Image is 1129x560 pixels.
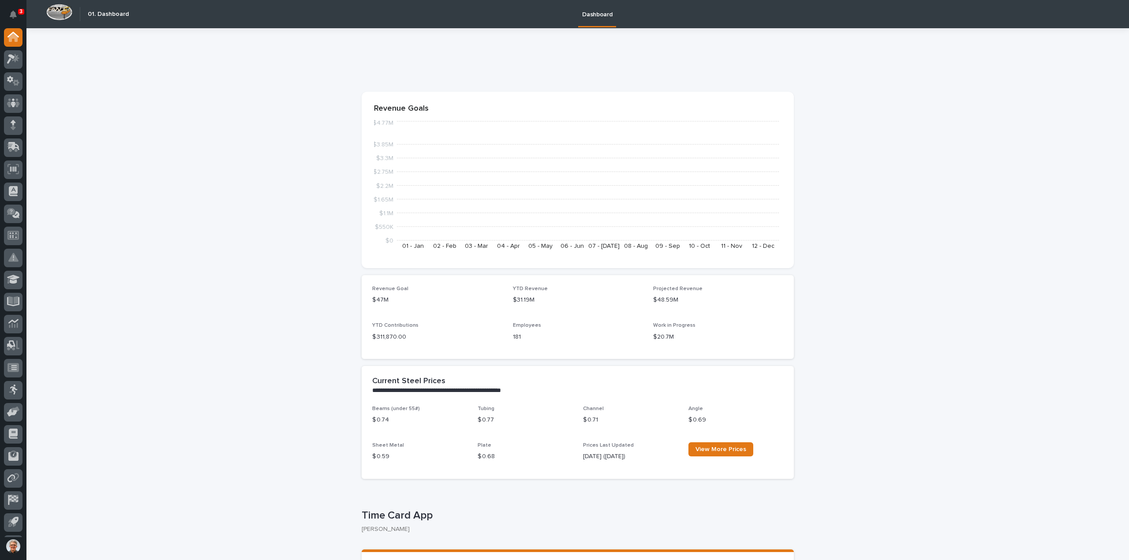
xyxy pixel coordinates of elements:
[583,406,604,411] span: Channel
[372,452,467,461] p: $ 0.59
[379,210,393,216] tspan: $1.1M
[372,415,467,425] p: $ 0.74
[373,120,393,126] tspan: $4.77M
[588,243,620,249] text: 07 - [DATE]
[497,243,520,249] text: 04 - Apr
[372,443,404,448] span: Sheet Metal
[385,238,393,244] tspan: $0
[689,243,710,249] text: 10 - Oct
[465,243,488,249] text: 03 - Mar
[372,377,445,386] h2: Current Steel Prices
[4,537,22,556] button: users-avatar
[478,452,572,461] p: $ 0.68
[688,442,753,456] a: View More Prices
[653,332,783,342] p: $20.7M
[373,169,393,175] tspan: $2.75M
[46,4,72,20] img: Workspace Logo
[528,243,553,249] text: 05 - May
[19,8,22,15] p: 3
[653,286,703,291] span: Projected Revenue
[478,443,491,448] span: Plate
[513,323,541,328] span: Employees
[655,243,680,249] text: 09 - Sep
[372,406,420,411] span: Beams (under 55#)
[88,11,129,18] h2: 01. Dashboard
[402,243,424,249] text: 01 - Jan
[374,196,393,202] tspan: $1.65M
[372,332,502,342] p: $ 311,870.00
[362,526,787,533] p: [PERSON_NAME]
[433,243,456,249] text: 02 - Feb
[373,142,393,148] tspan: $3.85M
[478,406,494,411] span: Tubing
[688,406,703,411] span: Angle
[11,11,22,25] div: Notifications3
[721,243,742,249] text: 11 - Nov
[624,243,648,249] text: 08 - Aug
[362,509,790,522] p: Time Card App
[513,286,548,291] span: YTD Revenue
[372,295,502,305] p: $47M
[688,415,783,425] p: $ 0.69
[513,332,643,342] p: 181
[374,104,781,114] p: Revenue Goals
[376,155,393,161] tspan: $3.3M
[583,452,678,461] p: [DATE] ([DATE])
[583,443,634,448] span: Prices Last Updated
[695,446,746,452] span: View More Prices
[513,295,643,305] p: $31.19M
[653,323,695,328] span: Work in Progress
[583,415,678,425] p: $ 0.71
[752,243,774,249] text: 12 - Dec
[561,243,584,249] text: 06 - Jun
[4,5,22,24] button: Notifications
[376,183,393,189] tspan: $2.2M
[372,286,408,291] span: Revenue Goal
[478,415,572,425] p: $ 0.77
[375,224,393,230] tspan: $550K
[372,323,419,328] span: YTD Contributions
[653,295,783,305] p: $48.59M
